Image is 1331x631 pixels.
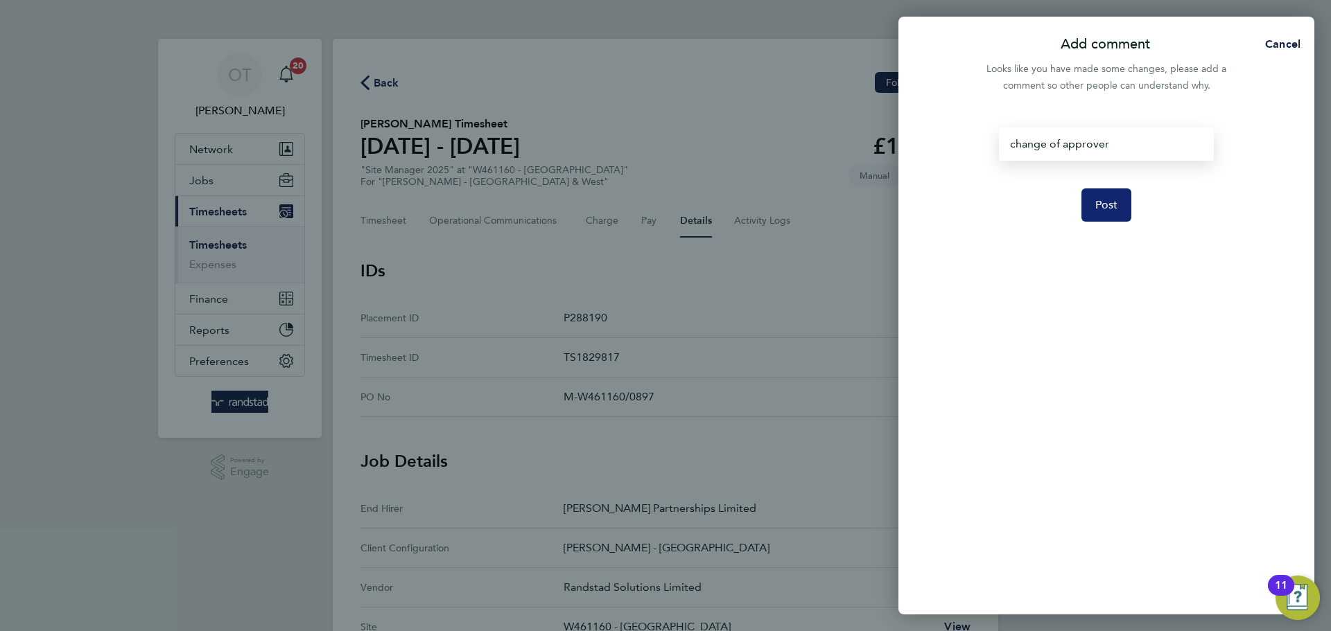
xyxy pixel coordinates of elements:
span: Post [1095,198,1118,212]
button: Cancel [1243,30,1314,58]
div: change of approver [999,127,1213,161]
div: 11 [1275,585,1287,603]
button: Open Resource Center, 11 new notifications [1276,576,1320,620]
div: Looks like you have made some changes, please add a comment so other people can understand why. [979,61,1234,94]
p: Add comment [1061,35,1150,54]
button: Post [1081,188,1132,222]
span: Cancel [1261,37,1300,51]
